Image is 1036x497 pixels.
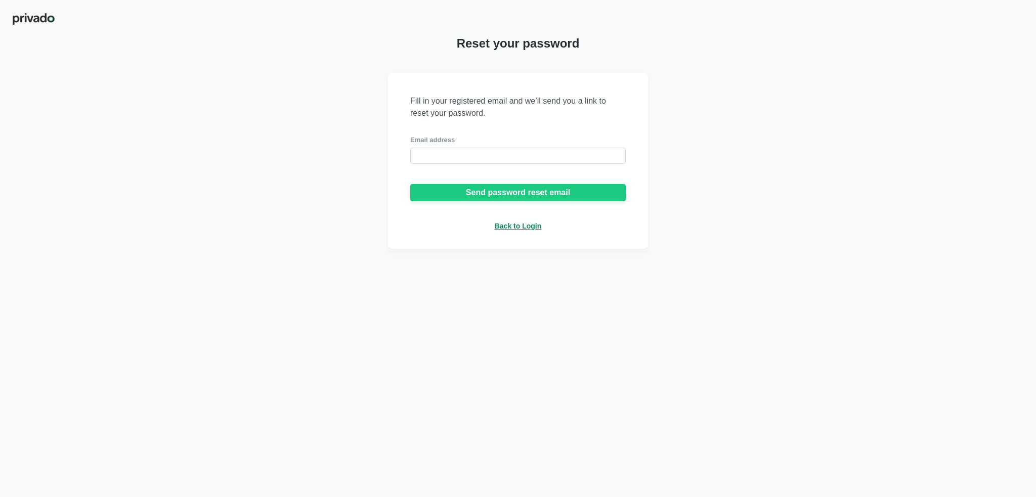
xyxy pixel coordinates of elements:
img: privado-logo [12,12,55,26]
div: Send password reset email [466,188,570,197]
span: Fill in your registered email and we’ll send you a link to reset your password. [410,95,626,119]
span: Reset your password [457,36,580,51]
button: Send password reset email [410,184,626,201]
div: Email address [410,135,626,145]
a: Back to Login [495,221,542,231]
